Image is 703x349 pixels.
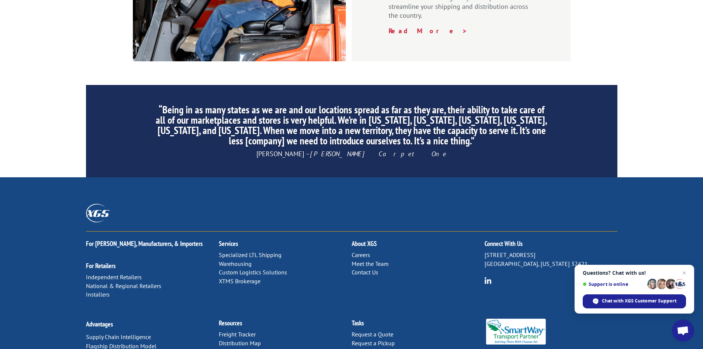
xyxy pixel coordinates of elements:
p: [STREET_ADDRESS] [GEOGRAPHIC_DATA], [US_STATE] 37421 [485,251,617,268]
a: National & Regional Retailers [86,282,161,290]
a: Distribution Map [219,339,261,347]
h2: Connect With Us [485,240,617,251]
a: About XGS [352,239,377,248]
a: Supply Chain Intelligence [86,333,151,341]
a: Specialized LTL Shipping [219,251,282,259]
a: Installers [86,291,110,298]
a: Request a Quote [352,331,393,338]
span: Questions? Chat with us! [583,270,686,276]
a: Warehousing [219,260,252,267]
span: Support is online [583,281,645,287]
a: Contact Us [352,268,378,276]
a: Services [219,239,238,248]
a: Careers [352,251,370,259]
span: Chat with XGS Customer Support [602,298,676,304]
a: Independent Retailers [86,273,142,281]
a: XTMS Brokerage [219,277,261,285]
a: Meet the Team [352,260,389,267]
a: Advantages [86,320,113,328]
img: XGS_Logos_ALL_2024_All_White [86,204,110,222]
a: For [PERSON_NAME], Manufacturers, & Importers [86,239,203,248]
h2: “Being in as many states as we are and our locations spread as far as they are, their ability to ... [155,105,548,150]
img: group-6 [485,277,492,284]
a: Custom Logistics Solutions [219,268,287,276]
h2: Tasks [352,320,485,330]
span: Close chat [680,268,689,277]
a: For Retailers [86,261,116,270]
img: Smartway_Logo [485,319,548,345]
a: Freight Tracker [219,331,256,338]
a: Resources [219,319,242,327]
div: Chat with XGS Customer Support [583,294,686,308]
em: [PERSON_NAME] Carpet One [310,150,447,158]
a: Request a Pickup [352,339,395,347]
div: Open chat [672,319,694,342]
a: Read More > [389,27,468,35]
span: [PERSON_NAME] – [256,150,447,158]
